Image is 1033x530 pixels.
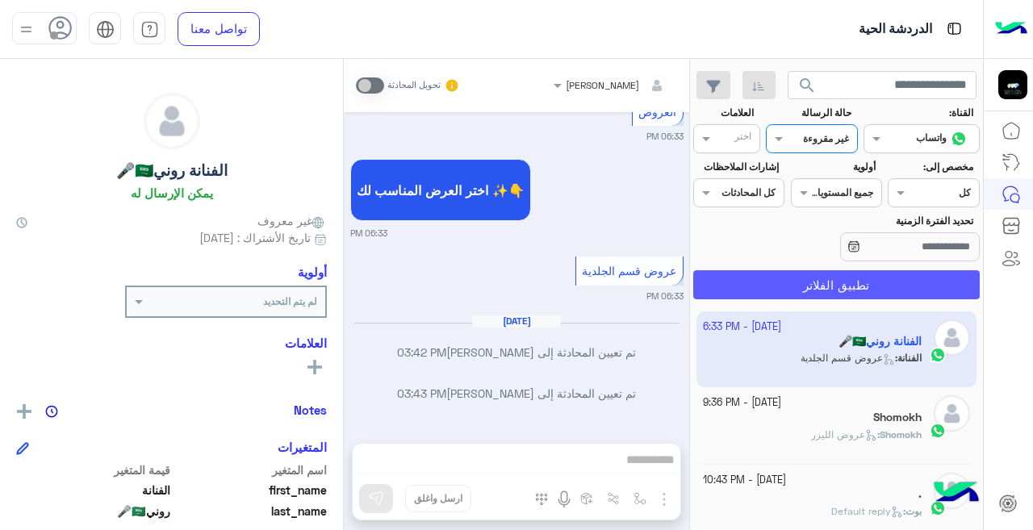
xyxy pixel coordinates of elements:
[357,182,525,198] span: اختر العرض المناسب لك ✨👇
[695,106,754,120] label: العلامات
[918,487,922,501] h5: .
[397,386,446,400] span: 03:43 PM
[873,411,922,424] h5: Shomokh
[174,503,328,520] span: last_name
[350,385,684,402] p: تم تعيين المحادثة إلى [PERSON_NAME]
[263,295,317,307] b: لم يتم التحديد
[793,160,876,174] label: أولوية
[350,344,684,361] p: تم تعيين المحادثة إلى [PERSON_NAME]
[387,79,441,92] small: تحويل المحادثة
[257,212,327,229] span: غير معروف
[703,473,786,488] small: [DATE] - 10:43 PM
[646,130,684,143] small: 06:33 PM
[995,12,1027,46] img: Logo
[16,461,170,478] span: قيمة المتغير
[877,428,922,440] b: :
[566,79,639,91] span: [PERSON_NAME]
[294,403,327,417] h6: Notes
[16,482,170,499] span: الفنانة
[903,505,922,517] b: :
[144,94,199,148] img: defaultAdmin.png
[811,428,877,440] span: عروض الليزر
[16,503,170,520] span: روني🇸🇦🎤
[17,404,31,419] img: add
[930,423,946,439] img: WhatsApp
[768,106,851,120] label: حالة الرسالة
[859,19,932,40] p: الدردشة الحية
[695,160,778,174] label: إشارات الملاحظات
[199,229,311,246] span: تاريخ الأشتراك : [DATE]
[178,12,260,46] a: تواصل معنا
[582,264,676,278] span: عروض قسم الجلدية
[703,395,781,411] small: [DATE] - 9:36 PM
[930,500,946,516] img: WhatsApp
[397,345,446,359] span: 03:42 PM
[45,405,58,418] img: notes
[131,186,213,200] h6: يمكن الإرسال له
[405,485,471,512] button: ارسل واغلق
[133,12,165,46] a: tab
[16,336,327,350] h6: العلامات
[866,106,974,120] label: القناة:
[998,70,1027,99] img: 177882628735456
[16,19,36,40] img: profile
[905,505,922,517] span: بوت
[934,395,970,432] img: defaultAdmin.png
[880,428,922,440] span: Shomokh
[350,227,387,240] small: 06:33 PM
[140,20,159,39] img: tab
[928,465,985,522] img: hulul-logo.png
[472,315,561,327] h6: [DATE]
[693,270,980,299] button: تطبيق الفلاتر
[797,76,817,95] span: search
[646,290,684,303] small: 06:33 PM
[788,71,827,106] button: search
[116,161,228,180] h5: الفنانة روني🇸🇦🎤
[944,19,964,39] img: tab
[638,105,676,119] span: العروض
[831,505,903,517] span: Default reply
[298,265,327,279] h6: أولوية
[734,129,754,148] div: اختر
[278,440,327,454] h6: المتغيرات
[174,461,328,478] span: اسم المتغير
[96,20,115,39] img: tab
[890,160,973,174] label: مخصص إلى:
[174,482,328,499] span: first_name
[793,214,973,228] label: تحديد الفترة الزمنية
